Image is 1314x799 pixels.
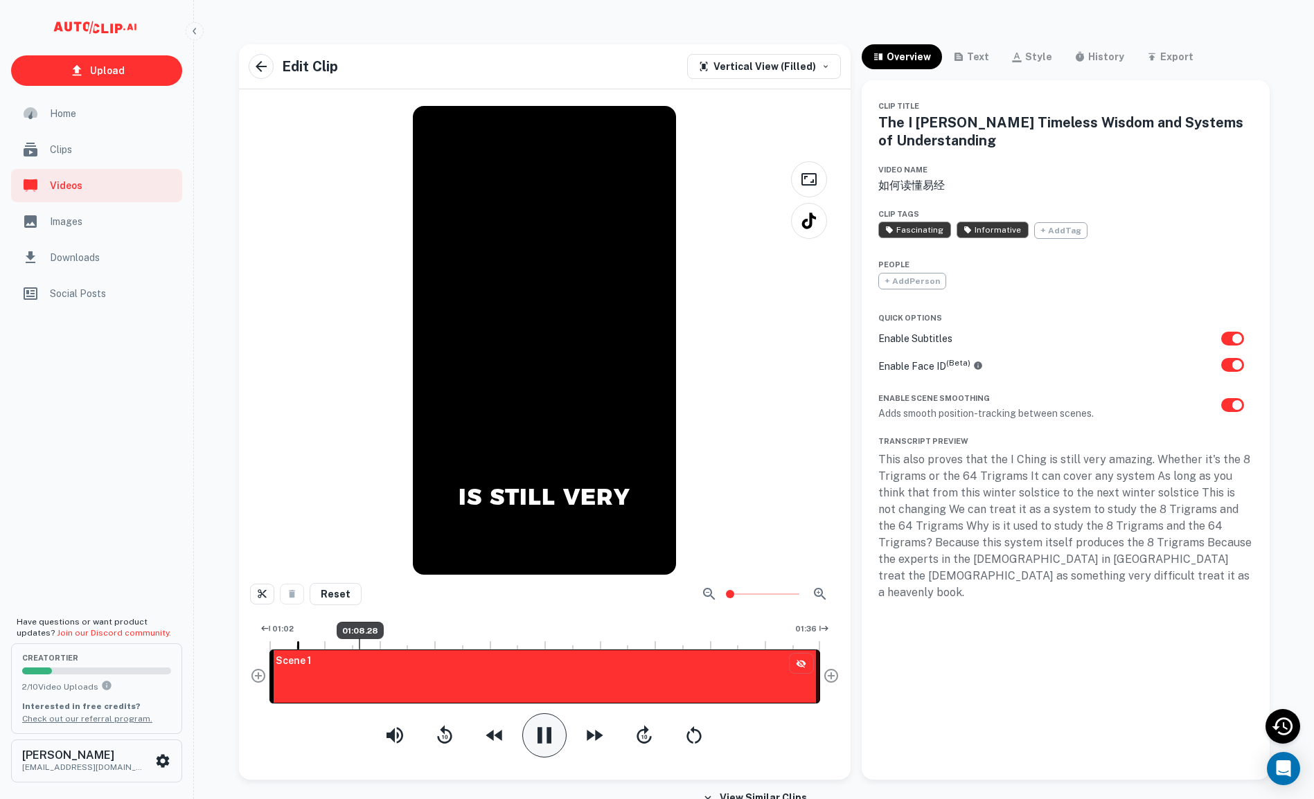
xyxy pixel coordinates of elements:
[878,451,1253,618] div: This also proves that the I Ching is still very amazing. Whether it's the 8 Trigrams or the 64 Tr...
[878,210,919,218] span: Clip Tags
[50,106,174,121] span: Home
[1034,222,1087,239] span: + Add Tag
[11,205,182,238] a: Images
[1000,44,1063,69] button: style
[878,406,1094,421] p: Adds smooth position-tracking between scenes.
[337,622,384,639] span: 01:08.28
[1135,44,1205,69] button: export
[878,357,984,374] p: Enable Face ID
[823,667,840,689] div: Add Outro
[1025,48,1052,65] div: style
[687,54,841,79] button: Choose the default mode in which all your clips are displayed and formatted
[942,44,1000,69] button: text
[57,628,171,638] a: Join our Discord community.
[11,241,182,274] a: Downloads
[272,623,294,635] span: 01:02
[878,394,990,402] span: Enable Scene Smoothing
[878,260,909,269] span: People
[17,617,171,638] span: Have questions or want product updates?
[1160,48,1193,65] div: export
[250,584,274,604] button: Split Scene
[878,102,919,110] span: Clip Title
[887,48,931,65] div: overview
[90,63,125,78] p: Upload
[1266,709,1300,744] div: Recent Activity
[282,56,338,77] h5: Edit Clip
[791,203,827,239] button: TikTok Preview
[459,481,482,513] p: IS
[878,165,927,174] span: Video Name
[22,680,171,693] p: 2 / 10 Video Uploads
[250,667,267,689] div: Add Intro
[878,177,945,194] a: 如何读懂易经
[255,619,299,639] button: Edit Clip Start Time
[50,178,174,193] span: Videos
[50,214,174,229] span: Images
[22,700,171,712] p: Interested in free credits?
[973,361,983,370] svg: Automated face-tagging to determine who is in your clips.
[22,761,147,773] p: [EMAIL_ADDRESS][DOMAIN_NAME]
[101,680,112,691] svg: You can upload 10 videos per month on the creator tier. Upgrade to upload more.
[878,114,1253,150] h5: The I [PERSON_NAME] Timeless Wisdom and Systems of Understanding
[1063,44,1135,69] button: history
[799,211,819,231] img: tiktok-logo.svg
[795,623,817,635] span: 01:36
[11,643,182,733] button: creatorTier2/10Video UploadsYou can upload 10 videos per month on the creator tier. Upgrade to up...
[11,133,182,166] a: Clips
[22,714,152,724] a: Check out our referral program.
[1267,752,1300,785] div: Open Intercom Messenger
[878,314,942,322] span: Quick Options
[878,331,952,346] p: Enable Subtitles
[698,58,816,75] div: Vertical View (Filled)
[11,97,182,130] a: Home
[967,48,989,65] div: text
[862,44,942,69] button: overview
[563,481,630,513] p: VERY
[22,750,147,761] h6: [PERSON_NAME]
[878,273,946,289] span: + Add Person
[11,277,182,310] a: Social Posts
[50,286,174,301] span: Social Posts
[11,55,182,86] a: Upload
[957,222,1029,238] span: AI has identified this clip as Informative
[878,222,951,238] span: AI has identified this clip as Fascinating
[1088,48,1124,65] div: history
[878,437,968,445] span: Transcript Preview
[11,739,182,782] button: [PERSON_NAME][EMAIL_ADDRESS][DOMAIN_NAME]
[11,169,182,202] a: Videos
[490,481,556,513] p: STILL
[50,142,174,157] span: Clips
[946,358,970,368] sup: (Beta)
[50,250,174,265] span: Downloads
[22,654,171,662] span: creator Tier
[310,583,362,605] button: Reset Clip to Original Settings
[791,161,827,197] button: Full View
[790,619,834,639] button: Edit Clip End Time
